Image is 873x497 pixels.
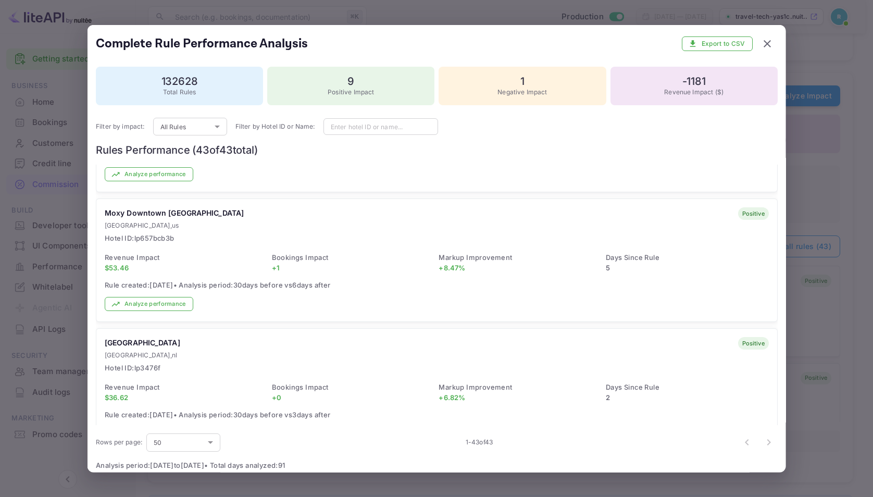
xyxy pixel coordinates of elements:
span: Rule created: [DATE] • Analysis period: 30 days before vs 3 days after [105,409,769,420]
button: Export to CSV [681,36,752,51]
button: Analyze performance [105,297,193,311]
h5: Complete Rule Performance Analysis [96,35,308,52]
span: Analysis period: [DATE] to [DATE] • Total days analyzed: 91 [96,459,778,471]
button: Analyze performance [105,167,193,181]
span: Markup Improvement [439,382,512,391]
span: Markup Improvement [439,253,512,261]
p: 2 [606,393,769,403]
span: Revenue Impact [105,253,160,261]
p: Negative Impact [447,88,597,97]
h6: Moxy Downtown [GEOGRAPHIC_DATA] [105,207,244,219]
h6: [GEOGRAPHIC_DATA] [105,337,180,349]
p: + 8.47 % [439,263,602,274]
p: + 6.82 % [439,393,602,403]
p: + 1 [271,263,434,274]
span: Days Since Rule [606,253,659,261]
span: positive [738,339,768,348]
h6: 9 [276,75,426,88]
p: Filter by Hotel ID or Name: [235,122,315,131]
span: Days Since Rule [606,382,659,391]
p: 1 - 43 of 43 [465,438,492,447]
p: Positive Impact [276,88,426,97]
p: Revenue Impact ($) [618,88,769,97]
input: Enter hotel ID or name... [323,118,438,135]
h6: 132628 [104,75,255,88]
p: $ 36.62 [105,393,268,403]
span: Revenue Impact [105,382,160,391]
span: Bookings Impact [271,253,328,261]
p: [GEOGRAPHIC_DATA] , nl [105,351,180,360]
span: Hotel ID: lp3476f [105,364,160,372]
div: 50 [146,433,220,451]
h6: 1 [447,75,597,88]
p: $ 53.46 [105,263,268,274]
span: Hotel ID: lp657bcb3b [105,234,174,242]
span: Rule created: [DATE] • Analysis period: 30 days before vs 6 days after [105,279,769,291]
span: positive [738,209,768,218]
p: 5 [606,263,769,274]
p: Rows per page: [96,438,142,447]
div: All Rules [153,118,227,135]
p: Total Rules [104,88,255,97]
p: + 0 [271,393,434,403]
p: [GEOGRAPHIC_DATA] , us [105,221,244,230]
h6: -1181 [618,75,769,88]
p: Filter by impact: [96,122,145,131]
span: Bookings Impact [271,382,328,391]
h6: Rules Performance ( 43 of 43 total) [96,144,778,156]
